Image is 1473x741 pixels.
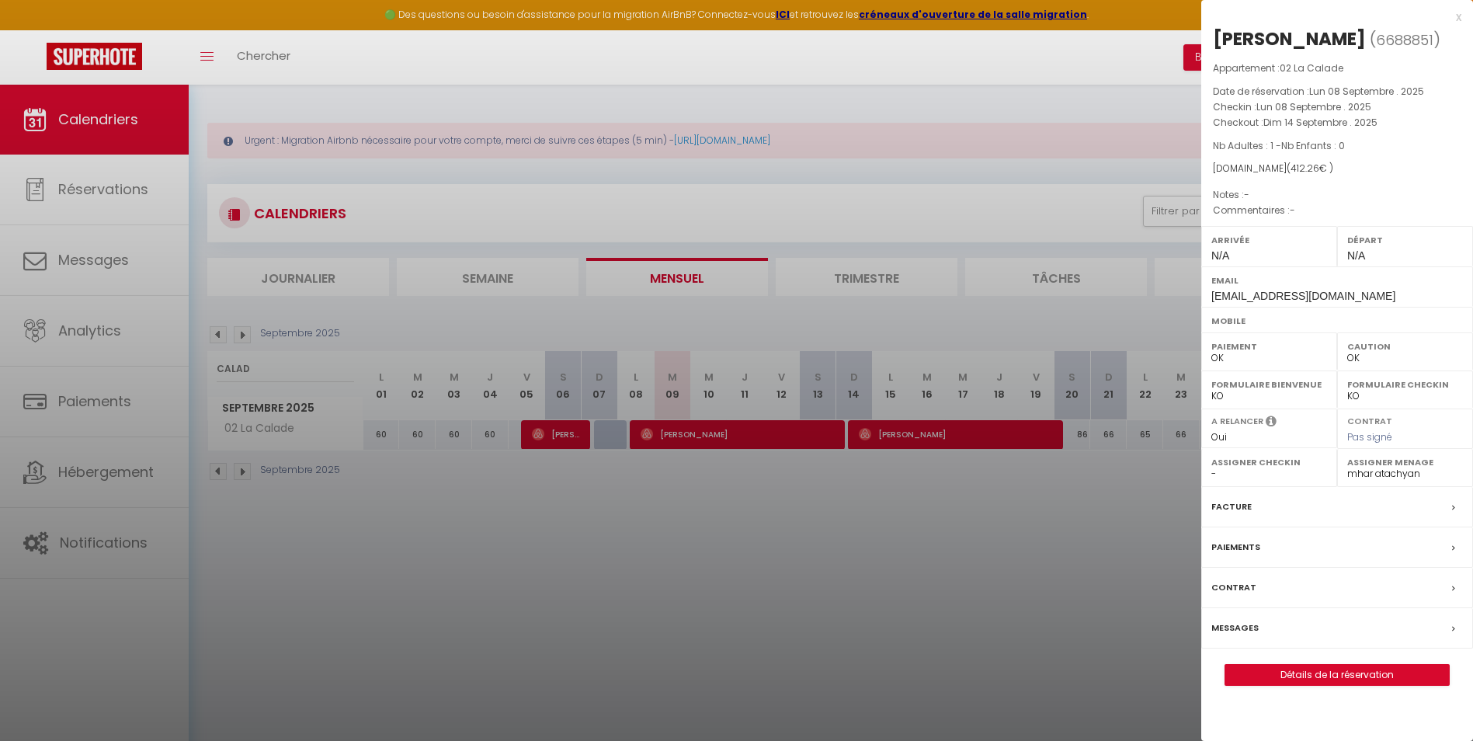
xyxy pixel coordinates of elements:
[1213,187,1461,203] p: Notes :
[1211,290,1395,302] span: [EMAIL_ADDRESS][DOMAIN_NAME]
[1225,664,1450,686] button: Détails de la réservation
[1225,665,1449,685] a: Détails de la réservation
[1213,115,1461,130] p: Checkout :
[1213,26,1366,51] div: [PERSON_NAME]
[1211,377,1327,392] label: Formulaire Bienvenue
[1266,415,1277,432] i: Sélectionner OUI si vous souhaiter envoyer les séquences de messages post-checkout
[1211,273,1463,288] label: Email
[1263,116,1377,129] span: Dim 14 Septembre . 2025
[1211,339,1327,354] label: Paiement
[1213,162,1461,176] div: [DOMAIN_NAME]
[1213,139,1345,152] span: Nb Adultes : 1 -
[12,6,59,53] button: Ouvrir le widget de chat LiveChat
[1211,454,1327,470] label: Assigner Checkin
[1211,249,1229,262] span: N/A
[1280,61,1343,75] span: 02 La Calade
[1211,499,1252,515] label: Facture
[1213,203,1461,218] p: Commentaires :
[1347,415,1392,425] label: Contrat
[1347,249,1365,262] span: N/A
[1213,99,1461,115] p: Checkin :
[1347,454,1463,470] label: Assigner Menage
[1347,232,1463,248] label: Départ
[1347,339,1463,354] label: Caution
[1291,162,1319,175] span: 412.26
[1256,100,1371,113] span: Lun 08 Septembre . 2025
[1244,188,1249,201] span: -
[1309,85,1424,98] span: Lun 08 Septembre . 2025
[1211,415,1263,428] label: A relancer
[1201,8,1461,26] div: x
[1211,539,1260,555] label: Paiements
[1211,313,1463,329] label: Mobile
[1287,162,1333,175] span: ( € )
[1211,579,1256,596] label: Contrat
[1347,377,1463,392] label: Formulaire Checkin
[1290,204,1295,217] span: -
[1370,29,1440,50] span: ( )
[1213,84,1461,99] p: Date de réservation :
[1376,30,1433,50] span: 6688851
[1347,430,1392,444] span: Pas signé
[1211,232,1327,248] label: Arrivée
[1211,620,1259,636] label: Messages
[1281,139,1345,152] span: Nb Enfants : 0
[1213,61,1461,76] p: Appartement :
